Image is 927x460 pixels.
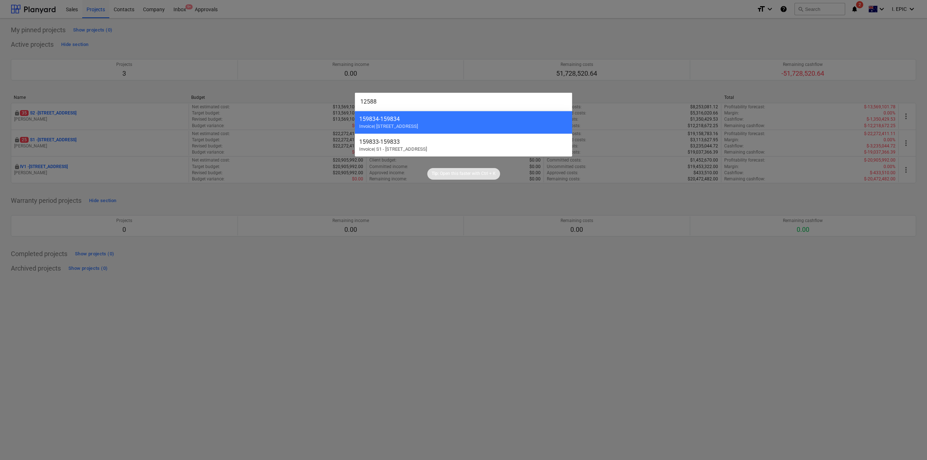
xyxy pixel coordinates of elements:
span: Invoice | [STREET_ADDRESS] [359,124,418,129]
p: Ctrl + K [481,171,496,177]
p: Tip: [432,171,439,177]
div: 159833-159833Invoice| S1 - [STREET_ADDRESS] [355,134,572,156]
div: 159834-159834Invoice| [STREET_ADDRESS] [355,111,572,134]
div: Tip:Open this faster withCtrl + K [427,168,500,180]
input: Search for projects, articles, contracts, Claims, subcontractors... [355,93,572,111]
p: Open this faster with [440,171,480,177]
div: 159833 - 159833 [359,138,568,145]
div: 159834 - 159834 [359,116,568,122]
span: Invoice | S1 - [STREET_ADDRESS] [359,146,427,152]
